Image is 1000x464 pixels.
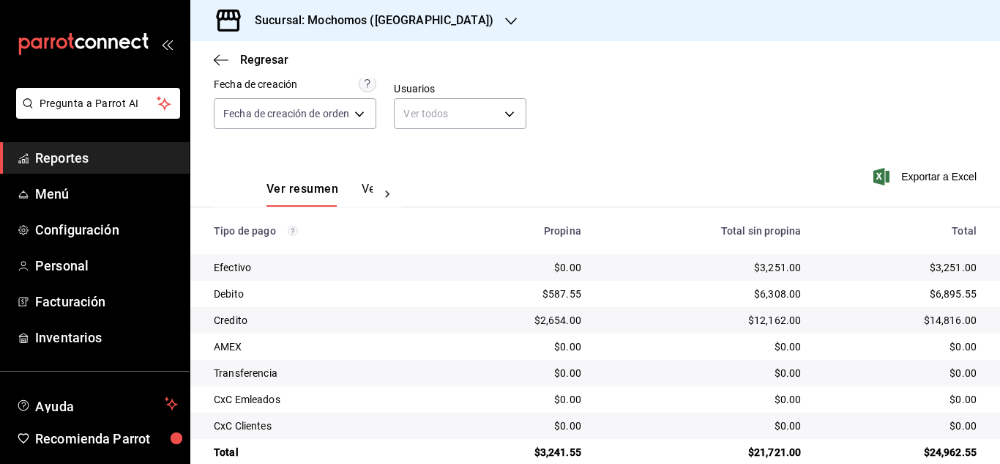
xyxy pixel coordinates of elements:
div: $6,308.00 [605,287,801,301]
span: Personal [35,256,178,276]
div: Credito [214,313,431,328]
div: $0.00 [605,419,801,433]
span: Fecha de creación de orden [223,106,349,121]
button: Regresar [214,53,288,67]
span: Reportes [35,148,178,168]
button: Ver resumen [266,182,338,207]
div: Efectivo [214,260,431,275]
div: $3,251.00 [605,260,801,275]
span: Pregunta a Parrot AI [40,96,157,111]
div: $587.55 [455,287,581,301]
div: Debito [214,287,431,301]
div: Total [824,225,977,237]
button: Pregunta a Parrot AI [16,88,180,119]
div: $0.00 [455,260,581,275]
div: $0.00 [824,392,977,407]
div: $3,241.55 [455,445,581,460]
div: $6,895.55 [824,287,977,301]
div: $2,654.00 [455,313,581,328]
div: $0.00 [455,339,581,354]
div: AMEX [214,339,431,354]
span: Facturación [35,292,178,312]
div: $0.00 [824,419,977,433]
div: Transferencia [214,366,431,380]
div: CxC Clientes [214,419,431,433]
button: open_drawer_menu [161,38,173,50]
div: Total [214,445,431,460]
span: Regresar [240,53,288,67]
div: Tipo de pago [214,225,431,237]
div: $21,721.00 [605,445,801,460]
div: $14,816.00 [824,313,977,328]
button: Exportar a Excel [876,168,977,185]
div: $12,162.00 [605,313,801,328]
div: $0.00 [605,339,801,354]
div: $0.00 [455,366,581,380]
div: $0.00 [824,366,977,380]
span: Configuración [35,220,178,240]
span: Menú [35,184,178,204]
div: Ver todos [394,98,526,129]
div: $0.00 [455,392,581,407]
svg: Los pagos realizados con Pay y otras terminales son montos brutos. [288,226,298,236]
div: navigation tabs [266,182,373,207]
div: $0.00 [824,339,977,354]
div: $0.00 [455,419,581,433]
div: $0.00 [605,392,801,407]
div: Propina [455,225,581,237]
div: $0.00 [605,366,801,380]
div: $24,962.55 [824,445,977,460]
div: CxC Emleados [214,392,431,407]
label: Usuarios [394,84,526,94]
span: Recomienda Parrot [35,429,178,449]
h3: Sucursal: Mochomos ([GEOGRAPHIC_DATA]) [243,12,493,29]
span: Ayuda [35,395,159,413]
a: Pregunta a Parrot AI [10,106,180,122]
button: Ver pagos [362,182,417,207]
div: Fecha de creación [214,77,297,92]
div: $3,251.00 [824,260,977,275]
span: Inventarios [35,328,178,347]
div: Total sin propina [605,225,801,237]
